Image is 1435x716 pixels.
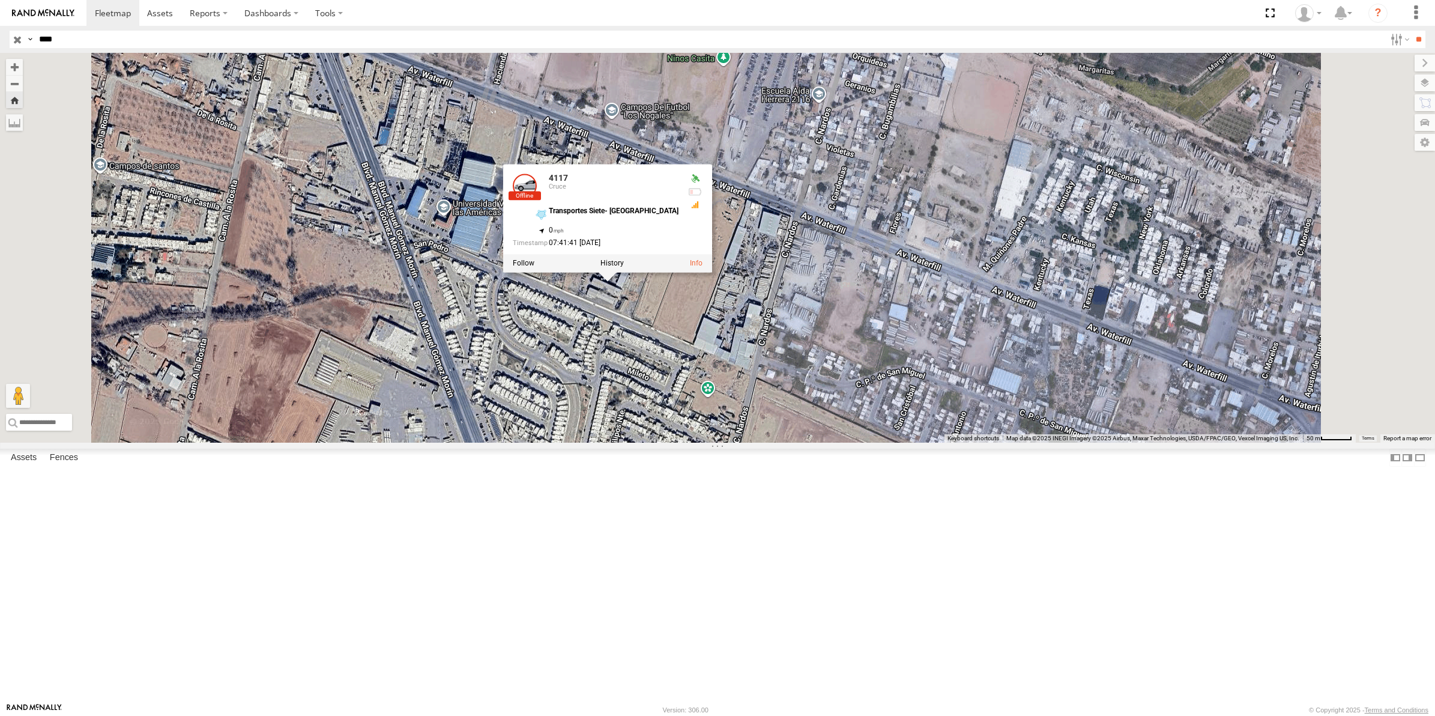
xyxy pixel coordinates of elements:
label: Search Filter Options [1386,31,1412,48]
a: Terms [1362,436,1374,441]
label: Fences [44,449,84,466]
i: ? [1368,4,1388,23]
div: Valid GPS Fix [688,174,702,184]
button: Drag Pegman onto the map to open Street View [6,384,30,408]
button: Zoom in [6,59,23,75]
a: Visit our Website [7,704,62,716]
label: Search Query [25,31,35,48]
a: View Asset Details [690,259,702,267]
a: View Asset Details [513,174,537,198]
button: Zoom Home [6,92,23,108]
a: Terms and Conditions [1365,706,1428,714]
div: © Copyright 2025 - [1309,706,1428,714]
span: 50 m [1307,435,1320,441]
div: Version: 306.00 [663,706,708,714]
label: Measure [6,114,23,131]
button: Zoom out [6,75,23,92]
div: Date/time of location update [513,239,678,247]
label: Dock Summary Table to the Right [1401,449,1413,466]
div: Cruce [549,183,678,190]
button: Keyboard shortcuts [947,434,999,443]
div: Transportes Siete- [GEOGRAPHIC_DATA] [549,208,678,216]
label: Assets [5,449,43,466]
div: Roberto Garcia [1291,4,1326,22]
button: Map Scale: 50 m per 49 pixels [1303,434,1356,443]
a: Report a map error [1383,435,1431,441]
div: GSM Signal = 2 [688,200,702,210]
span: Map data ©2025 INEGI Imagery ©2025 Airbus, Maxar Technologies, USDA/FPAC/GEO, Vexcel Imaging US, ... [1006,435,1299,441]
span: 0 [549,226,564,234]
img: rand-logo.svg [12,9,74,17]
label: Hide Summary Table [1414,449,1426,466]
label: Dock Summary Table to the Left [1389,449,1401,466]
label: Realtime tracking of Asset [513,259,534,267]
a: 4117 [549,174,568,183]
label: Map Settings [1415,134,1435,151]
div: No voltage information received from this device. [688,187,702,196]
label: View Asset History [600,259,624,267]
